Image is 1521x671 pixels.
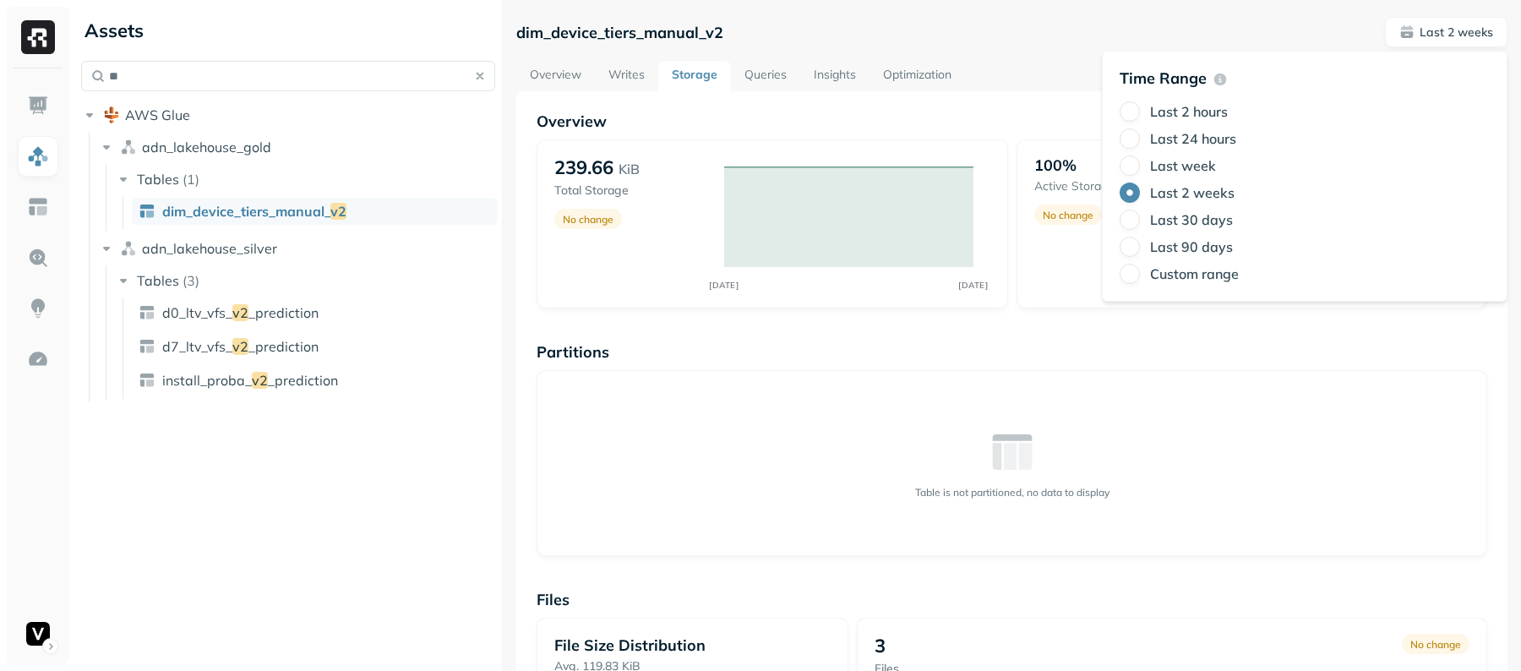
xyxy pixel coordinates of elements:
[1150,211,1233,228] label: Last 30 days
[800,61,870,91] a: Insights
[1385,17,1507,47] button: Last 2 weeks
[1043,209,1093,221] p: No change
[139,372,155,389] img: table
[232,304,248,321] span: v2
[27,297,49,319] img: Insights
[563,213,613,226] p: No change
[1420,25,1493,41] p: Last 2 weeks
[81,101,495,128] button: AWS Glue
[27,95,49,117] img: Dashboard
[115,166,497,193] button: Tables(1)
[120,139,137,155] img: namespace
[103,106,120,123] img: root
[125,106,190,123] span: AWS Glue
[537,112,1487,131] p: Overview
[115,267,497,294] button: Tables(3)
[658,61,731,91] a: Storage
[139,203,155,220] img: table
[330,203,346,220] span: v2
[619,159,640,179] p: KiB
[1410,638,1461,651] p: No change
[248,304,319,321] span: _prediction
[1150,103,1228,120] label: Last 2 hours
[1150,184,1235,201] label: Last 2 weeks
[183,272,199,289] p: ( 3 )
[595,61,658,91] a: Writes
[139,338,155,355] img: table
[870,61,965,91] a: Optimization
[27,196,49,218] img: Asset Explorer
[731,61,800,91] a: Queries
[162,338,232,355] span: d7_ltv_vfs_
[268,372,338,389] span: _prediction
[139,304,155,321] img: table
[162,372,252,389] span: install_proba_
[537,590,1487,609] p: Files
[132,299,498,326] a: d0_ltv_vfs_v2_prediction
[1120,68,1207,88] p: Time Range
[137,171,179,188] span: Tables
[27,348,49,370] img: Optimization
[516,61,595,91] a: Overview
[232,338,248,355] span: v2
[537,342,1487,362] p: Partitions
[554,636,830,655] p: File Size Distribution
[1034,178,1115,194] p: Active storage
[252,372,268,389] span: v2
[98,134,496,161] button: adn_lakehouse_gold
[132,333,498,360] a: d7_ltv_vfs_v2_prediction
[958,280,988,290] tspan: [DATE]
[132,367,498,394] a: install_proba_v2_prediction
[709,280,739,290] tspan: [DATE]
[162,304,232,321] span: d0_ltv_vfs_
[875,634,886,657] p: 3
[554,183,706,199] p: Total Storage
[132,198,498,225] a: dim_device_tiers_manual_v2
[1150,265,1239,282] label: Custom range
[1150,238,1233,255] label: Last 90 days
[516,23,723,42] p: dim_device_tiers_manual_v2
[915,486,1109,499] p: Table is not partitioned, no data to display
[1034,155,1077,175] p: 100%
[1150,130,1236,147] label: Last 24 hours
[142,139,271,155] span: adn_lakehouse_gold
[137,272,179,289] span: Tables
[248,338,319,355] span: _prediction
[81,17,495,44] div: Assets
[1150,157,1216,174] label: Last week
[183,171,199,188] p: ( 1 )
[27,247,49,269] img: Query Explorer
[21,20,55,54] img: Ryft
[142,240,277,257] span: adn_lakehouse_silver
[26,622,50,646] img: Voodoo
[27,145,49,167] img: Assets
[162,203,330,220] span: dim_device_tiers_manual_
[120,240,137,257] img: namespace
[98,235,496,262] button: adn_lakehouse_silver
[554,155,613,179] p: 239.66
